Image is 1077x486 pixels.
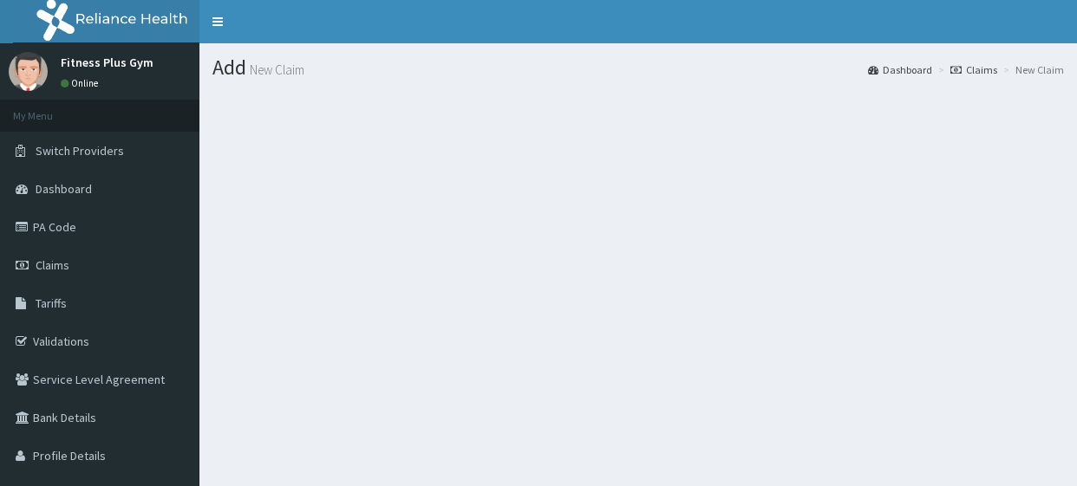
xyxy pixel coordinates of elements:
[61,77,102,89] a: Online
[212,56,1064,79] h1: Add
[246,63,304,76] small: New Claim
[950,62,997,77] a: Claims
[999,62,1064,77] li: New Claim
[36,181,92,197] span: Dashboard
[868,62,932,77] a: Dashboard
[36,143,124,159] span: Switch Providers
[9,52,48,91] img: User Image
[36,257,69,273] span: Claims
[61,56,153,68] p: Fitness Plus Gym
[36,295,67,311] span: Tariffs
